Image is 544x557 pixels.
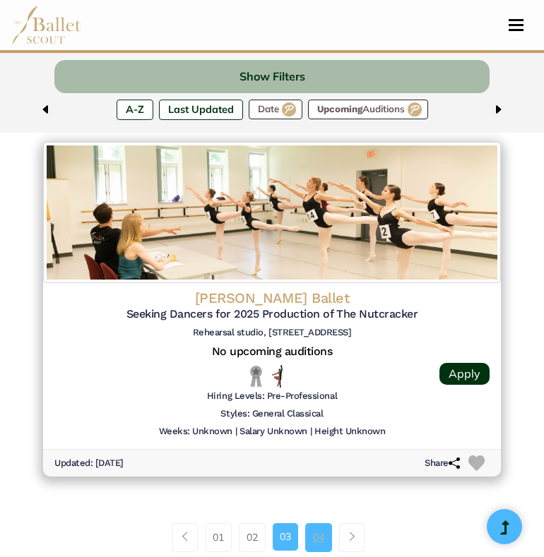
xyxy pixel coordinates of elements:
[499,18,533,32] button: Toggle navigation
[117,100,153,119] label: A-Z
[249,100,302,119] label: Date
[54,327,490,339] h6: Rehearsal studio, [STREET_ADDRESS]
[172,523,372,551] nav: Page navigation example
[54,60,490,93] button: Show Filters
[314,426,385,438] h6: Height Unknown
[205,523,232,551] a: 01
[305,523,332,551] a: 04
[468,455,485,472] img: Heart
[239,523,266,551] a: 02
[207,390,337,402] h6: Hiring Levels: Pre-Professional
[425,457,460,469] h6: Share
[247,365,265,387] img: Local
[54,457,124,469] h6: Updated: [DATE]
[439,363,490,385] a: Apply
[159,100,243,119] label: Last Updated
[317,104,362,114] span: Upcoming
[54,307,490,322] h5: Seeking Dancers for 2025 Production of The Nutcracker
[273,523,298,550] a: 03
[43,142,501,283] img: Logo
[310,426,312,438] h6: |
[240,426,307,438] h6: Salary Unknown
[54,345,490,359] h5: No upcoming auditions
[159,426,232,438] h6: Weeks: Unknown
[272,365,283,388] img: All
[235,426,237,438] h6: |
[308,100,428,119] label: Auditions
[54,289,490,307] h4: [PERSON_NAME] Ballet
[220,408,323,420] h6: Styles: General Classical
